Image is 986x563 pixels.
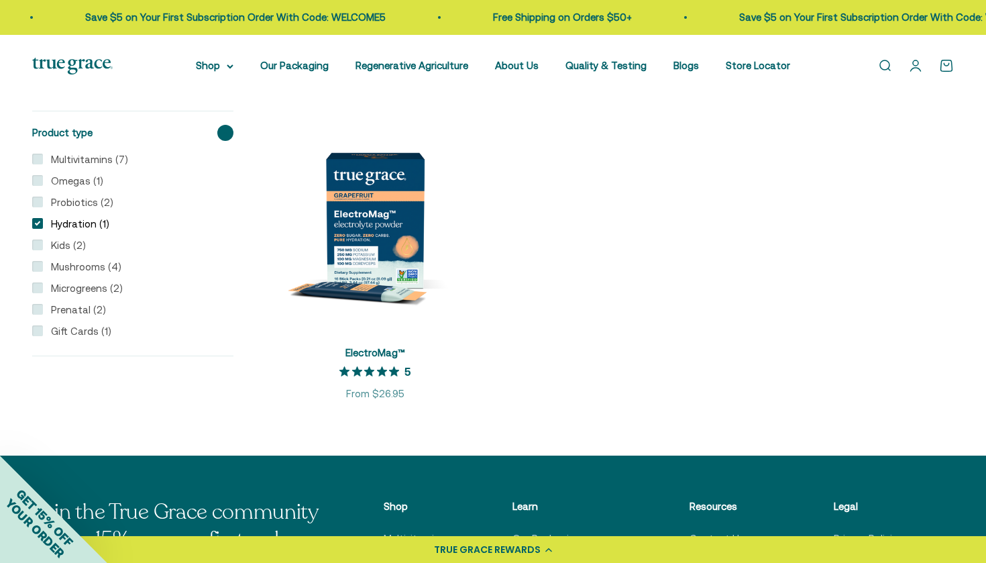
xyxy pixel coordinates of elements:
[43,323,111,340] label: Gift Cards (1)
[339,362,404,381] span: 5 out of 5 stars rating in total 13 reviews.
[43,216,109,232] label: Hydration (1)
[495,60,539,71] a: About Us
[260,60,329,71] a: Our Packaging
[673,60,699,71] a: Blogs
[384,499,448,515] p: Shop
[834,499,927,515] p: Legal
[43,152,128,168] label: Multivitamins (7)
[690,499,769,515] p: Resources
[266,111,484,329] img: ElectroMag™
[43,173,103,189] label: Omegas (1)
[565,60,647,71] a: Quality & Testing
[74,9,375,25] p: Save $5 on Your First Subscription Order With Code: WELCOME5
[32,499,319,554] p: Join the True Grace community & save 15% on your first order.
[404,364,410,378] p: 5
[43,280,123,297] label: Microgreens (2)
[512,499,625,515] p: Learn
[196,58,233,74] summary: Shop
[32,125,93,141] span: Product type
[3,496,67,560] span: YOUR ORDER
[13,487,76,549] span: GET 15% OFF
[726,60,790,71] a: Store Locator
[690,531,745,547] a: Contact Us
[384,531,445,547] a: Multivitamins
[355,60,468,71] a: Regenerative Agriculture
[346,386,404,402] sale-price: From $26.95
[43,195,113,211] label: Probiotics (2)
[434,543,541,557] div: TRUE GRACE REWARDS
[32,111,233,154] summary: Product type
[482,11,621,23] a: Free Shipping on Orders $50+
[43,238,86,254] label: Kids (2)
[834,531,903,547] a: Privacy Policies
[512,531,581,547] a: Our Packaging
[43,259,121,275] label: Mushrooms (4)
[43,302,106,318] label: Prenatal (2)
[345,347,405,358] a: ElectroMag™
